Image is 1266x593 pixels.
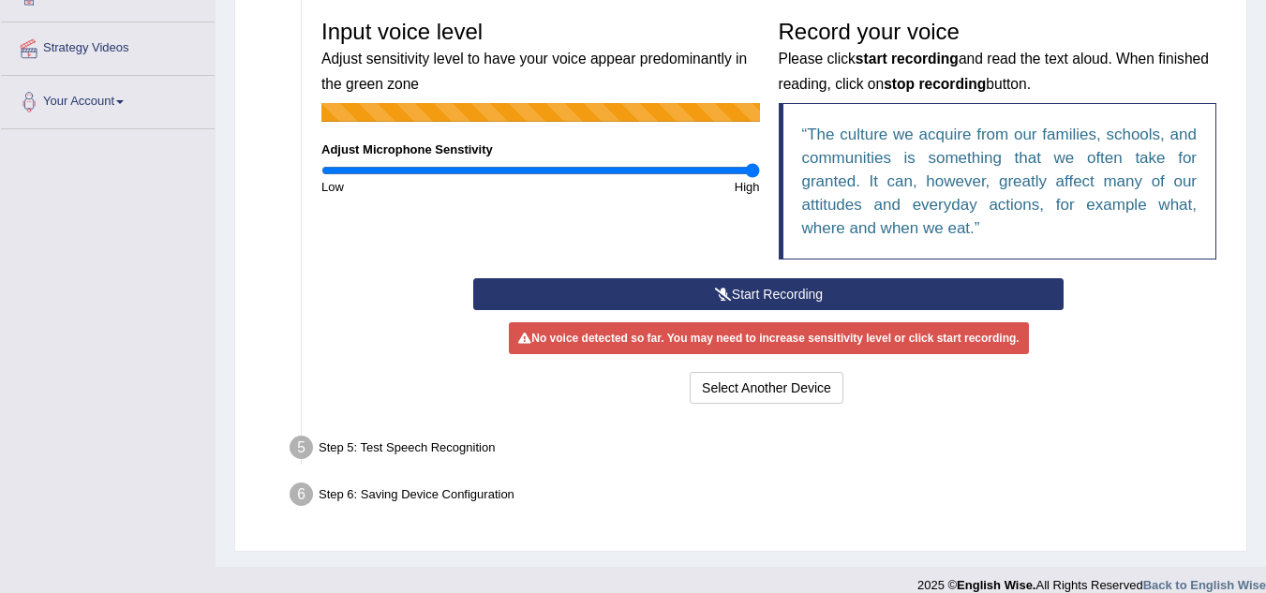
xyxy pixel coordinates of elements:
[281,477,1238,518] div: Step 6: Saving Device Configuration
[779,51,1209,91] small: Please click and read the text aloud. When finished reading, click on button.
[779,20,1217,94] h3: Record your voice
[1143,578,1266,592] a: Back to English Wise
[312,178,541,196] div: Low
[1,22,215,69] a: Strategy Videos
[802,126,1198,237] q: The culture we acquire from our families, schools, and communities is something that we often tak...
[321,141,493,158] label: Adjust Microphone Senstivity
[321,51,747,91] small: Adjust sensitivity level to have your voice appear predominantly in the green zone
[541,178,769,196] div: High
[281,430,1238,471] div: Step 5: Test Speech Recognition
[884,76,986,92] b: stop recording
[957,578,1035,592] strong: English Wise.
[1,76,215,123] a: Your Account
[321,20,760,94] h3: Input voice level
[509,322,1028,354] div: No voice detected so far. You may need to increase sensitivity level or click start recording.
[856,51,959,67] b: start recording
[690,372,843,404] button: Select Another Device
[473,278,1064,310] button: Start Recording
